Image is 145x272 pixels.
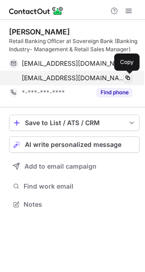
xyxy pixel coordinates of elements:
[22,59,126,68] span: [EMAIL_ADDRESS][DOMAIN_NAME]
[24,182,136,190] span: Find work email
[9,27,70,36] div: [PERSON_NAME]
[25,119,124,126] div: Save to List / ATS / CRM
[9,37,140,53] div: Retail Banking Officer at Sovereign Bank (Banking Industry- Management & Retail Sales Manager)
[9,198,140,211] button: Notes
[25,141,121,148] span: AI write personalized message
[97,88,132,97] button: Reveal Button
[22,74,126,82] span: [EMAIL_ADDRESS][DOMAIN_NAME]
[24,163,97,170] span: Add to email campaign
[9,5,63,16] img: ContactOut v5.3.10
[9,136,140,153] button: AI write personalized message
[24,200,136,209] span: Notes
[9,180,140,193] button: Find work email
[9,158,140,175] button: Add to email campaign
[9,115,140,131] button: save-profile-one-click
